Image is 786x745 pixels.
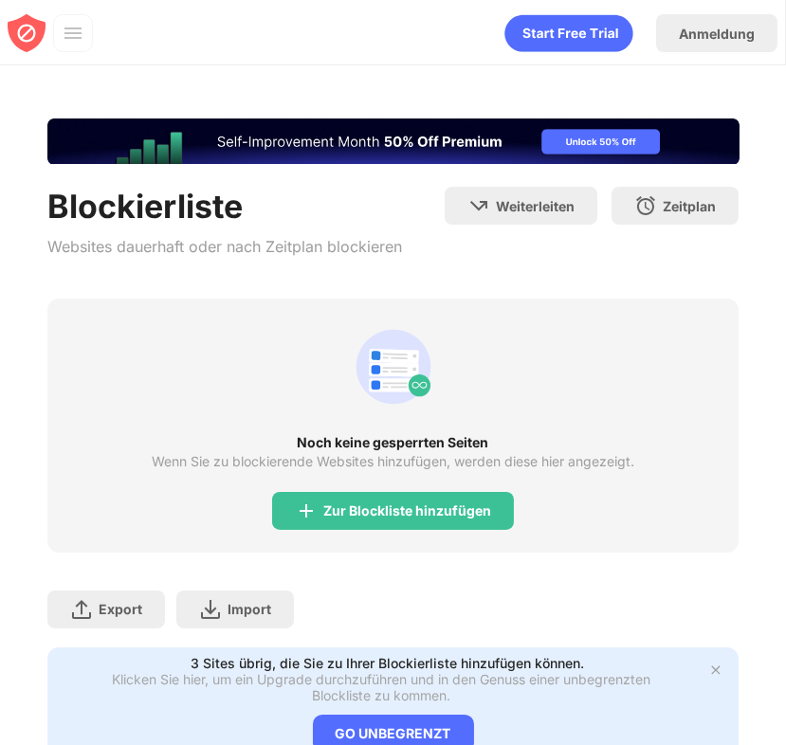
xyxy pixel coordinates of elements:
[191,655,584,671] div: 3 Sites übrig, die Sie zu Ihrer Blockierliste hinzufügen können.
[47,435,740,450] div: Noch keine gesperrten Seiten
[47,187,402,226] div: Blockierliste
[152,454,634,469] div: Wenn Sie zu blockierende Websites hinzufügen, werden diese hier angezeigt.
[504,14,633,52] div: animation
[708,663,723,678] img: x-button.svg
[47,233,402,261] div: Websites dauerhaft oder nach Zeitplan blockieren
[496,198,575,214] div: Weiterleiten
[663,198,716,214] div: Zeitplan
[228,601,271,617] div: Import
[348,321,439,412] div: animation
[47,118,740,164] iframe: Banner
[323,503,491,518] div: Zur Blockliste hinzufügen
[8,14,46,52] img: blocksite-icon-red.svg
[679,26,755,42] div: Anmeldung
[99,601,142,617] div: Export
[93,671,671,703] div: Klicken Sie hier, um ein Upgrade durchzuführen und in den Genuss einer unbegrenzten Blockliste zu...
